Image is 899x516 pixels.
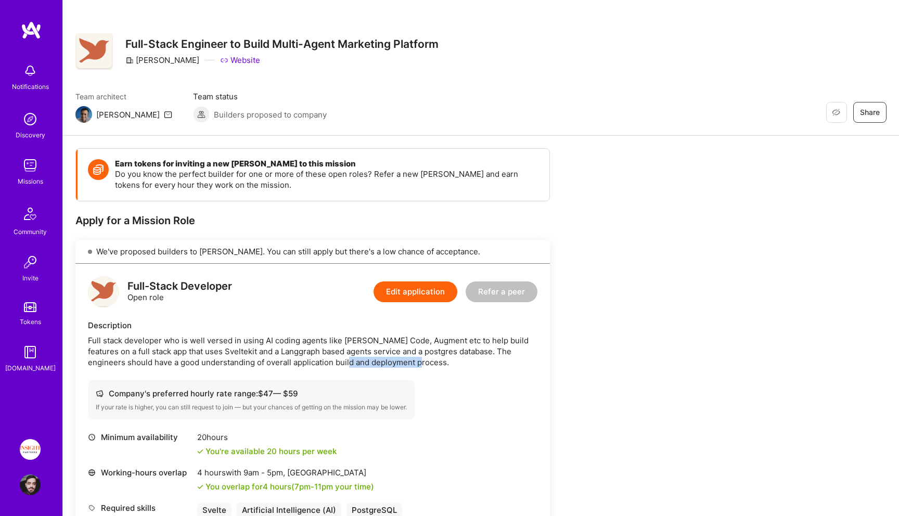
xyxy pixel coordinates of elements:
[18,176,43,187] div: Missions
[88,433,96,441] i: icon Clock
[197,467,374,478] div: 4 hours with [GEOGRAPHIC_DATA]
[860,107,880,118] span: Share
[20,60,41,81] img: bell
[853,102,887,123] button: Share
[832,108,840,117] i: icon EyeClosed
[115,159,539,169] h4: Earn tokens for inviting a new [PERSON_NAME] to this mission
[24,302,36,312] img: tokens
[206,481,374,492] div: You overlap for 4 hours ( your time)
[20,439,41,460] img: Insight Partners: Data & AI - Sourcing
[88,504,96,512] i: icon Tag
[88,467,192,478] div: Working-hours overlap
[164,110,172,119] i: icon Mail
[20,252,41,273] img: Invite
[197,432,337,443] div: 20 hours
[96,390,104,397] i: icon Cash
[88,320,537,331] div: Description
[88,469,96,476] i: icon World
[374,281,457,302] button: Edit application
[75,240,550,264] div: We've proposed builders to [PERSON_NAME]. You can still apply but there's a low chance of accepta...
[75,214,550,227] div: Apply for a Mission Role
[88,502,192,513] div: Required skills
[18,201,43,226] img: Community
[75,106,92,123] img: Team Architect
[214,109,327,120] span: Builders proposed to company
[197,484,203,490] i: icon Check
[466,281,537,302] button: Refer a peer
[20,316,41,327] div: Tokens
[220,55,260,66] a: Website
[88,432,192,443] div: Minimum availability
[20,342,41,363] img: guide book
[197,446,337,457] div: You're available 20 hours per week
[115,169,539,190] p: Do you know the perfect builder for one or more of these open roles? Refer a new [PERSON_NAME] an...
[88,335,537,368] div: Full stack developer who is well versed in using AI coding agents like [PERSON_NAME] Code, Augmen...
[294,482,333,492] span: 7pm - 11pm
[20,155,41,176] img: teamwork
[127,281,232,292] div: Full-Stack Developer
[241,468,287,478] span: 9am - 5pm ,
[127,281,232,303] div: Open role
[193,106,210,123] img: Builders proposed to company
[197,448,203,455] i: icon Check
[17,439,43,460] a: Insight Partners: Data & AI - Sourcing
[12,81,49,92] div: Notifications
[17,474,43,495] a: User Avatar
[125,55,199,66] div: [PERSON_NAME]
[75,33,113,70] img: Company Logo
[193,91,327,102] span: Team status
[96,109,160,120] div: [PERSON_NAME]
[20,109,41,130] img: discovery
[96,388,407,399] div: Company's preferred hourly rate range: $ 47 — $ 59
[22,273,38,283] div: Invite
[21,21,42,40] img: logo
[125,37,439,50] h3: Full-Stack Engineer to Build Multi-Agent Marketing Platform
[88,159,109,180] img: Token icon
[5,363,56,373] div: [DOMAIN_NAME]
[20,474,41,495] img: User Avatar
[14,226,47,237] div: Community
[96,403,407,411] div: If your rate is higher, you can still request to join — but your chances of getting on the missio...
[125,56,134,64] i: icon CompanyGray
[16,130,45,140] div: Discovery
[75,91,172,102] span: Team architect
[88,276,119,307] img: logo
